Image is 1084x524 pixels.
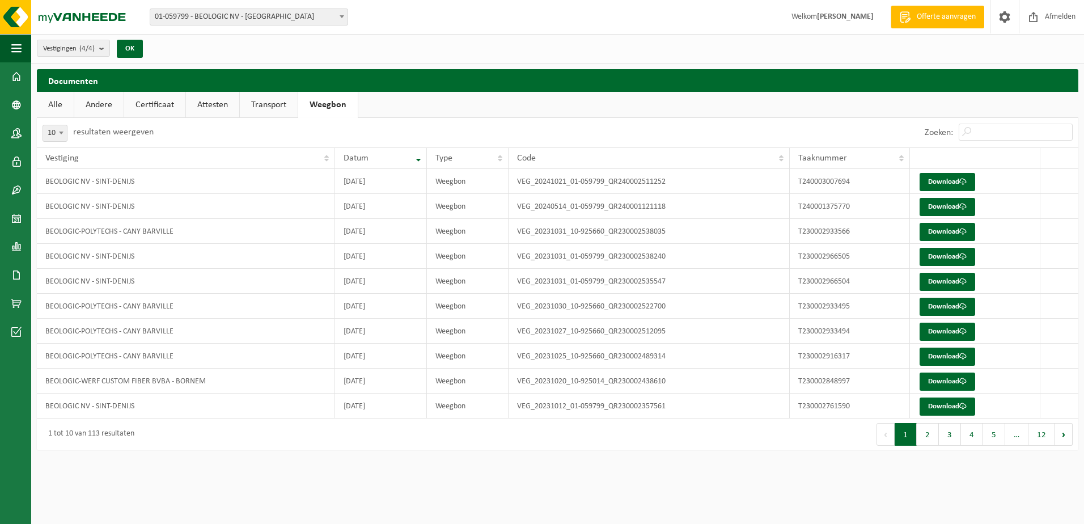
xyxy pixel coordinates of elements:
td: BEOLOGIC NV - SINT-DENIJS [37,244,335,269]
td: T230002966504 [790,269,910,294]
span: Taaknummer [798,154,847,163]
td: BEOLOGIC-POLYTECHS - CANY BARVILLE [37,319,335,344]
a: Andere [74,92,124,118]
td: Weegbon [427,394,509,419]
td: BEOLOGIC-POLYTECHS - CANY BARVILLE [37,219,335,244]
label: Zoeken: [925,128,953,137]
td: Weegbon [427,319,509,344]
span: Datum [344,154,369,163]
a: Download [920,223,975,241]
td: T230002761590 [790,394,910,419]
a: Download [920,398,975,416]
td: VEG_20231027_10-925660_QR230002512095 [509,319,790,344]
td: [DATE] [335,244,427,269]
td: VEG_20231030_10-925660_QR230002522700 [509,294,790,319]
td: BEOLOGIC-POLYTECHS - CANY BARVILLE [37,344,335,369]
td: [DATE] [335,369,427,394]
td: Weegbon [427,369,509,394]
td: VEG_20231012_01-059799_QR230002357561 [509,394,790,419]
span: Code [517,154,536,163]
td: VEG_20241021_01-059799_QR240002511252 [509,169,790,194]
button: 1 [895,423,917,446]
td: [DATE] [335,394,427,419]
div: 1 tot 10 van 113 resultaten [43,424,134,445]
td: Weegbon [427,219,509,244]
td: BEOLOGIC NV - SINT-DENIJS [37,169,335,194]
button: Next [1055,423,1073,446]
label: resultaten weergeven [73,128,154,137]
td: VEG_20231031_01-059799_QR230002535547 [509,269,790,294]
td: T230002933495 [790,294,910,319]
td: Weegbon [427,269,509,294]
td: T230002848997 [790,369,910,394]
td: [DATE] [335,194,427,219]
td: VEG_20231025_10-925660_QR230002489314 [509,344,790,369]
button: 4 [961,423,983,446]
a: Offerte aanvragen [891,6,984,28]
td: Weegbon [427,294,509,319]
a: Download [920,298,975,316]
td: T230002933566 [790,219,910,244]
span: 01-059799 - BEOLOGIC NV - SINT-DENIJS [150,9,348,26]
td: Weegbon [427,169,509,194]
a: Download [920,323,975,341]
span: Vestiging [45,154,79,163]
td: Weegbon [427,194,509,219]
a: Download [920,348,975,366]
span: Type [435,154,452,163]
button: OK [117,40,143,58]
td: T230002916317 [790,344,910,369]
span: Vestigingen [43,40,95,57]
td: [DATE] [335,319,427,344]
td: VEG_20231031_01-059799_QR230002538240 [509,244,790,269]
span: Offerte aanvragen [914,11,979,23]
a: Attesten [186,92,239,118]
td: BEOLOGIC-POLYTECHS - CANY BARVILLE [37,294,335,319]
a: Download [920,173,975,191]
span: 10 [43,125,67,142]
td: BEOLOGIC NV - SINT-DENIJS [37,194,335,219]
td: T230002933494 [790,319,910,344]
a: Download [920,273,975,291]
count: (4/4) [79,45,95,52]
a: Alle [37,92,74,118]
td: Weegbon [427,344,509,369]
td: Weegbon [427,244,509,269]
strong: [PERSON_NAME] [817,12,874,21]
h2: Documenten [37,69,1078,91]
td: T240001375770 [790,194,910,219]
td: BEOLOGIC NV - SINT-DENIJS [37,269,335,294]
td: [DATE] [335,344,427,369]
a: Transport [240,92,298,118]
a: Certificaat [124,92,185,118]
span: 10 [43,125,67,141]
button: Previous [876,423,895,446]
td: [DATE] [335,169,427,194]
td: BEOLOGIC-WERF CUSTOM FIBER BVBA - BORNEM [37,369,335,394]
a: Download [920,198,975,216]
button: Vestigingen(4/4) [37,40,110,57]
a: Weegbon [298,92,358,118]
td: [DATE] [335,219,427,244]
a: Download [920,248,975,266]
td: VEG_20240514_01-059799_QR240001121118 [509,194,790,219]
span: … [1005,423,1028,446]
td: BEOLOGIC NV - SINT-DENIJS [37,394,335,419]
button: 3 [939,423,961,446]
button: 12 [1028,423,1055,446]
td: VEG_20231020_10-925014_QR230002438610 [509,369,790,394]
td: T230002966505 [790,244,910,269]
td: T240003007694 [790,169,910,194]
button: 5 [983,423,1005,446]
td: [DATE] [335,269,427,294]
span: 01-059799 - BEOLOGIC NV - SINT-DENIJS [150,9,348,25]
td: VEG_20231031_10-925660_QR230002538035 [509,219,790,244]
a: Download [920,373,975,391]
button: 2 [917,423,939,446]
td: [DATE] [335,294,427,319]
